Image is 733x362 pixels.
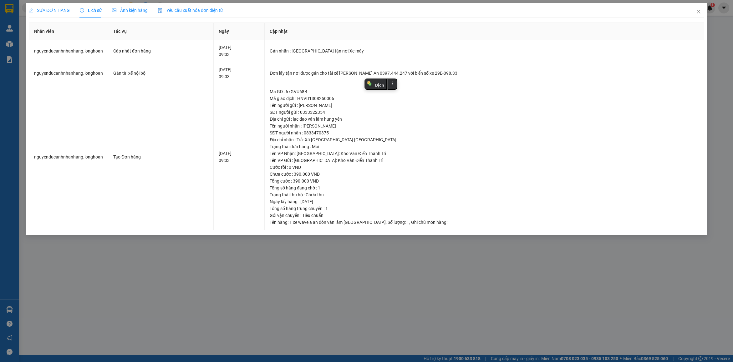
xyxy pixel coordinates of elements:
span: 1 [407,220,409,225]
span: 1 xe wave a an đón văn lâm [GEOGRAPHIC_DATA] [289,220,386,225]
div: Tên hàng: , Số lượng: , Ghi chú món hàng: [270,219,699,226]
div: Tên người gửi : [PERSON_NAME] [270,102,699,109]
div: Tên người nhận : [PERSON_NAME] [270,123,699,129]
div: Mã GD : 67GVU68B [270,88,699,95]
div: [DATE] 09:03 [219,66,259,80]
td: nguyenducanhnhanhang.longhoan [29,84,108,230]
span: Yêu cầu xuất hóa đơn điện tử [158,8,223,13]
div: Mã giao dịch : HNVD1308250006 [270,95,699,102]
div: Cước rồi : 0 VND [270,164,699,171]
td: nguyenducanhnhanhang.longhoan [29,62,108,84]
span: clock-circle [80,8,84,13]
div: Địa chỉ gửi : lạc đạo văn lâm hung yên [270,116,699,123]
div: Trạng thái thu hộ : Chưa thu [270,191,699,198]
div: Cập nhật đơn hàng [113,48,208,54]
div: Tên VP Gửi : [GEOGRAPHIC_DATA]: Kho Văn Điển Thanh Trì [270,157,699,164]
div: [DATE] 09:03 [219,44,259,58]
div: SĐT người nhận : 0833470375 [270,129,699,136]
div: Tổng số hàng trung chuyển : 1 [270,205,699,212]
div: Ngày lấy hàng : [DATE] [270,198,699,205]
span: Ảnh kiện hàng [112,8,148,13]
th: Ngày [214,23,265,40]
div: Chưa cước : 390.000 VND [270,171,699,178]
div: Gói vận chuyển : Tiêu chuẩn [270,212,699,219]
div: Gán tài xế nội bộ [113,70,208,77]
span: SỬA ĐƠN HÀNG [29,8,70,13]
div: Tổng cước : 390.000 VND [270,178,699,184]
span: Lịch sử [80,8,102,13]
th: Nhân viên [29,23,108,40]
div: Tên VP Nhận: [GEOGRAPHIC_DATA]: Kho Văn Điển Thanh Trì [270,150,699,157]
div: Đơn lấy tận nơi được gán cho tài xế [PERSON_NAME] An 0397.444.247 với biển số xe 29E-098.33. [270,70,699,77]
td: nguyenducanhnhanhang.longhoan [29,40,108,62]
span: picture [112,8,116,13]
div: Gán nhãn : [GEOGRAPHIC_DATA] tận nơi,Xe máy [270,48,699,54]
button: Close [690,3,707,21]
img: icon [158,8,163,13]
span: close [696,9,701,14]
div: Tạo Đơn hàng [113,153,208,160]
div: [DATE] 09:03 [219,150,259,164]
span: edit [29,8,33,13]
div: SĐT người gửi : 0333322354 [270,109,699,116]
div: Địa chỉ nhận : Trả: Xã [GEOGRAPHIC_DATA] [GEOGRAPHIC_DATA] [270,136,699,143]
div: Tổng số hàng đang chờ : 1 [270,184,699,191]
th: Tác Vụ [108,23,214,40]
div: Trạng thái đơn hàng : Mới [270,143,699,150]
th: Cập nhật [265,23,704,40]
